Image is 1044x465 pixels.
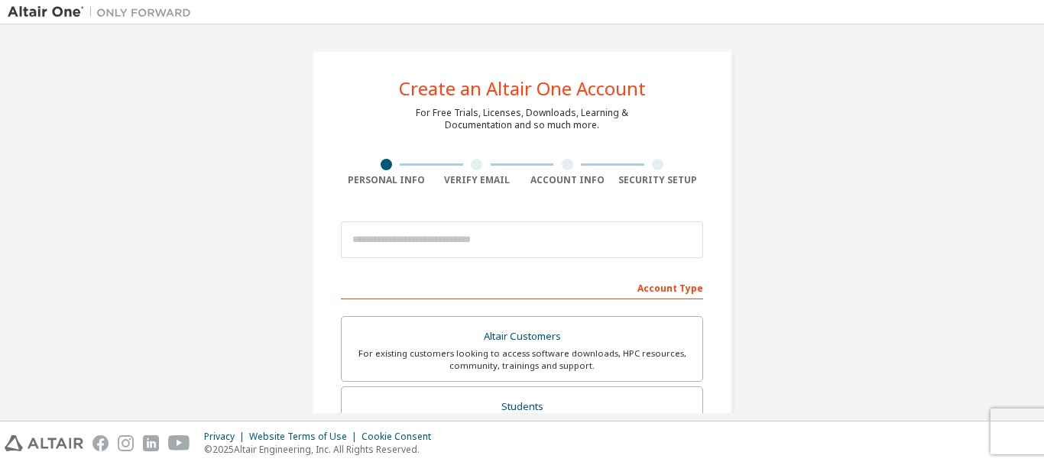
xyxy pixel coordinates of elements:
img: instagram.svg [118,435,134,451]
div: Account Type [341,275,703,299]
p: © 2025 Altair Engineering, Inc. All Rights Reserved. [204,443,440,456]
div: Create an Altair One Account [399,79,646,98]
div: For Free Trials, Licenses, Downloads, Learning & Documentation and so much more. [416,107,628,131]
img: linkedin.svg [143,435,159,451]
div: Cookie Consent [362,431,440,443]
div: Account Info [522,174,613,186]
img: Altair One [8,5,199,20]
div: Students [351,396,693,418]
div: Verify Email [432,174,523,186]
div: Security Setup [613,174,704,186]
div: For existing customers looking to access software downloads, HPC resources, community, trainings ... [351,347,693,372]
img: altair_logo.svg [5,435,83,451]
img: facebook.svg [92,435,109,451]
div: Website Terms of Use [249,431,362,443]
img: youtube.svg [168,435,190,451]
div: Personal Info [341,174,432,186]
div: Altair Customers [351,326,693,347]
div: Privacy [204,431,249,443]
